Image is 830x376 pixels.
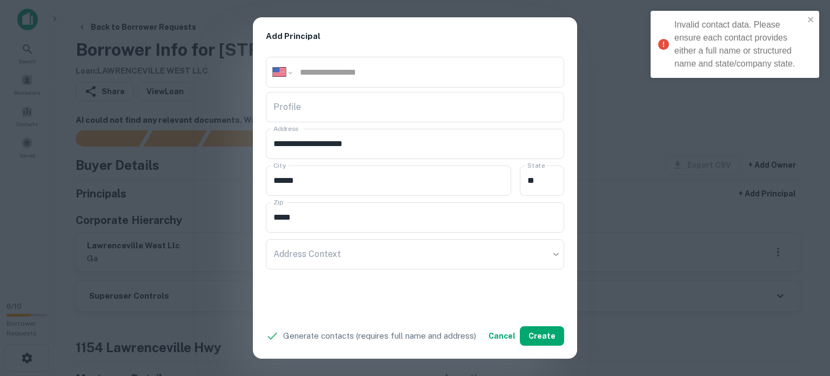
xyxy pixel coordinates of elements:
[674,18,804,70] div: Invalid contact data. Please ensure each contact provides either a full name or structured name a...
[273,161,286,170] label: City
[253,17,577,56] h2: Add Principal
[283,329,476,342] p: Generate contacts (requires full name and address)
[273,124,298,133] label: Address
[273,197,283,207] label: Zip
[527,161,545,170] label: State
[776,289,830,341] iframe: Chat Widget
[807,15,815,25] button: close
[484,326,520,346] button: Cancel
[520,326,564,346] button: Create
[266,239,564,269] div: ​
